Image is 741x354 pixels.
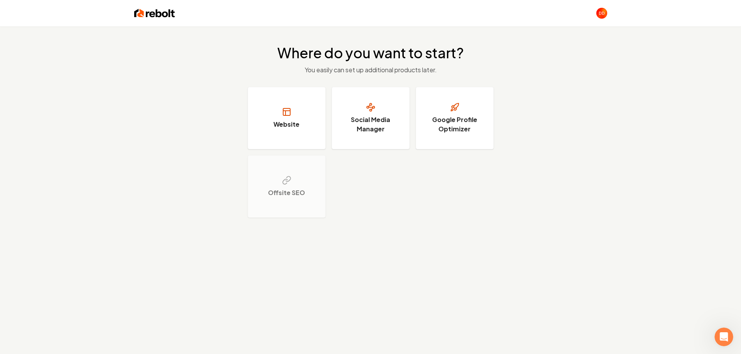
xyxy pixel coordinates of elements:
[426,115,484,134] h3: Google Profile Optimizer
[715,328,733,346] iframe: Intercom live chat
[268,188,305,197] h3: Offsite SEO
[277,45,464,61] h2: Where do you want to start?
[416,87,494,149] button: Google Profile Optimizer
[332,87,410,149] button: Social Media Manager
[134,8,175,19] img: Rebolt Logo
[277,65,464,75] p: You easily can set up additional products later.
[596,8,607,19] img: Dustin Dilulo
[342,115,400,134] h3: Social Media Manager
[248,87,326,149] button: Website
[596,8,607,19] button: Open user button
[273,120,300,129] h3: Website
